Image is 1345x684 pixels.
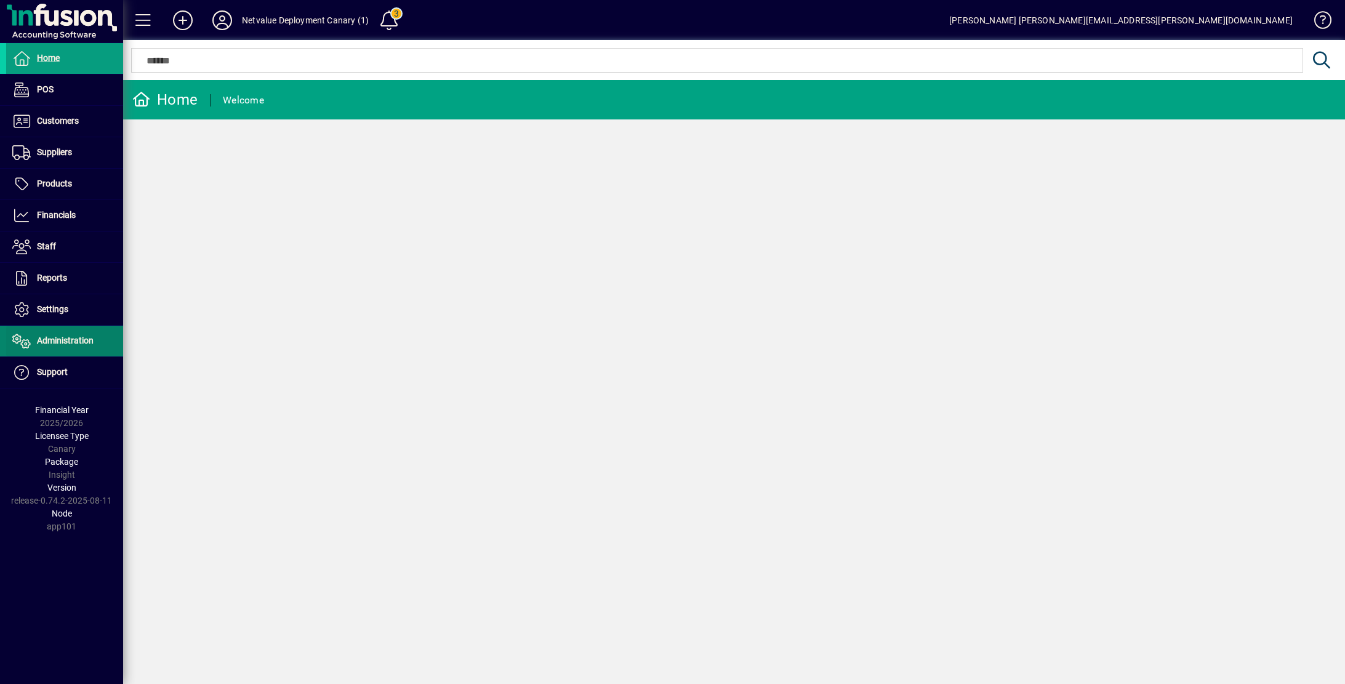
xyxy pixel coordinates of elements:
[37,304,68,314] span: Settings
[37,367,68,377] span: Support
[242,10,369,30] div: Netvalue Deployment Canary (1)
[1305,2,1330,42] a: Knowledge Base
[37,116,79,126] span: Customers
[45,457,78,467] span: Package
[6,200,123,231] a: Financials
[37,241,56,251] span: Staff
[37,53,60,63] span: Home
[6,326,123,356] a: Administration
[37,179,72,188] span: Products
[6,294,123,325] a: Settings
[6,74,123,105] a: POS
[35,431,89,441] span: Licensee Type
[223,91,264,110] div: Welcome
[35,405,89,415] span: Financial Year
[6,231,123,262] a: Staff
[203,9,242,31] button: Profile
[6,169,123,199] a: Products
[6,137,123,168] a: Suppliers
[163,9,203,31] button: Add
[37,273,67,283] span: Reports
[47,483,76,493] span: Version
[37,336,94,345] span: Administration
[6,357,123,388] a: Support
[37,210,76,220] span: Financials
[6,263,123,294] a: Reports
[6,106,123,137] a: Customers
[52,509,72,518] span: Node
[132,90,198,110] div: Home
[37,147,72,157] span: Suppliers
[949,10,1293,30] div: [PERSON_NAME] [PERSON_NAME][EMAIL_ADDRESS][PERSON_NAME][DOMAIN_NAME]
[37,84,54,94] span: POS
